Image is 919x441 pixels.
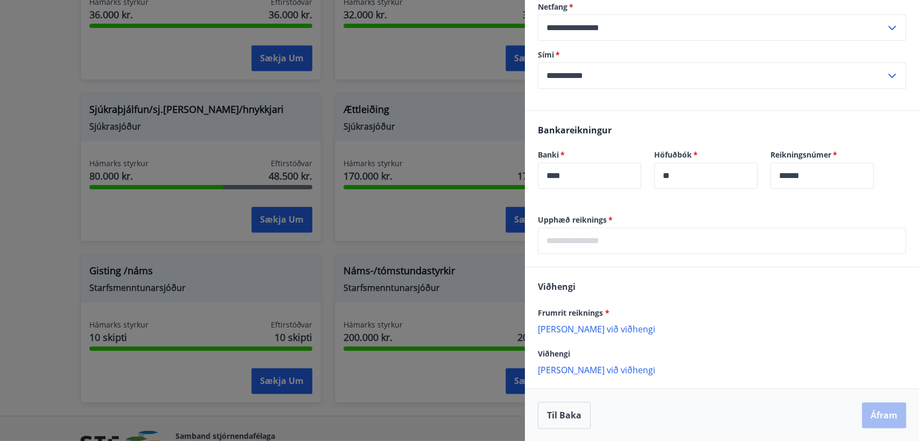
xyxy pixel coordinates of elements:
p: [PERSON_NAME] við viðhengi [538,364,906,375]
label: Höfuðbók [654,150,757,160]
label: Netfang [538,2,906,12]
span: Bankareikningur [538,124,612,136]
div: Upphæð reiknings [538,227,906,254]
label: Reikningsnúmer [770,150,874,160]
label: Sími [538,49,906,60]
label: Upphæð reiknings [538,215,906,225]
span: Viðhengi [538,281,576,293]
button: Til baka [538,402,591,429]
span: Viðhengi [538,348,570,359]
label: Banki [538,150,641,160]
p: [PERSON_NAME] við viðhengi [538,323,906,334]
span: Frumrit reiknings [538,308,609,318]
